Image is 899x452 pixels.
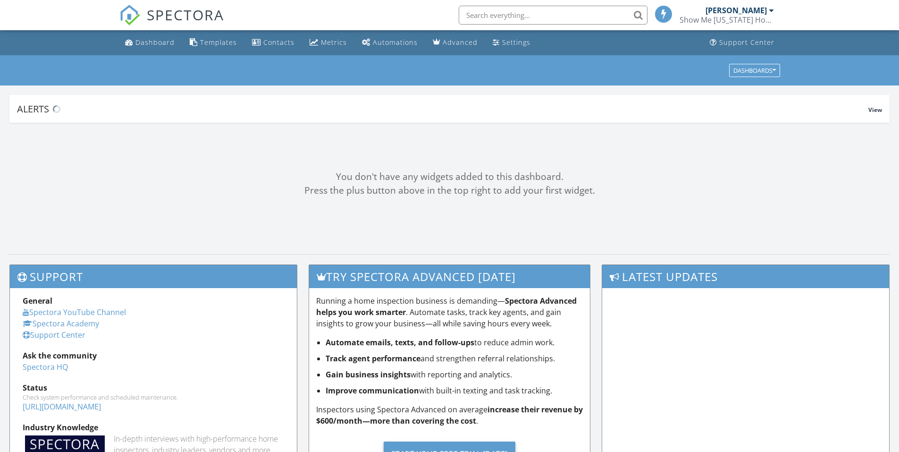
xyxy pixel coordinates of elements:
div: Support Center [719,38,774,47]
span: View [868,106,882,114]
div: Contacts [263,38,294,47]
a: Spectora YouTube Channel [23,307,126,317]
h3: Support [10,265,297,288]
strong: increase their revenue by $600/month—more than covering the cost [316,404,583,426]
span: SPECTORA [147,5,224,25]
strong: Improve communication [326,385,419,396]
li: with built-in texting and task tracking. [326,385,583,396]
a: Support Center [23,330,85,340]
p: Inspectors using Spectora Advanced on average . [316,404,583,426]
strong: Track agent performance [326,353,420,364]
a: Dashboard [121,34,178,51]
a: [URL][DOMAIN_NAME] [23,401,101,412]
div: Templates [200,38,237,47]
a: Templates [186,34,241,51]
a: Spectora Academy [23,318,99,329]
li: to reduce admin work. [326,337,583,348]
div: Press the plus button above in the top right to add your first widget. [9,184,890,197]
input: Search everything... [459,6,647,25]
a: Settings [489,34,534,51]
div: Settings [502,38,530,47]
button: Dashboards [729,64,780,77]
a: Contacts [248,34,298,51]
strong: Automate emails, texts, and follow-ups [326,337,474,348]
a: Metrics [306,34,351,51]
a: Automations (Basic) [358,34,421,51]
h3: Try spectora advanced [DATE] [309,265,590,288]
div: You don't have any widgets added to this dashboard. [9,170,890,184]
div: Dashboard [135,38,175,47]
div: Industry Knowledge [23,422,284,433]
div: Advanced [443,38,478,47]
strong: Gain business insights [326,369,411,380]
img: The Best Home Inspection Software - Spectora [119,5,140,26]
div: Check system performance and scheduled maintenance. [23,393,284,401]
p: Running a home inspection business is demanding— . Automate tasks, track key agents, and gain ins... [316,295,583,329]
div: Dashboards [733,67,776,74]
div: Automations [373,38,418,47]
strong: General [23,296,52,306]
div: Alerts [17,102,868,115]
li: with reporting and analytics. [326,369,583,380]
a: Advanced [429,34,481,51]
div: Status [23,382,284,393]
strong: Spectora Advanced helps you work smarter [316,296,577,317]
h3: Latest Updates [602,265,889,288]
li: and strengthen referral relationships. [326,353,583,364]
div: Ask the community [23,350,284,361]
a: Spectora HQ [23,362,68,372]
div: [PERSON_NAME] [706,6,767,15]
div: Metrics [321,38,347,47]
a: SPECTORA [119,13,224,33]
div: Show Me Missouri Home Inspections LLC. [680,15,774,25]
a: Support Center [706,34,778,51]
